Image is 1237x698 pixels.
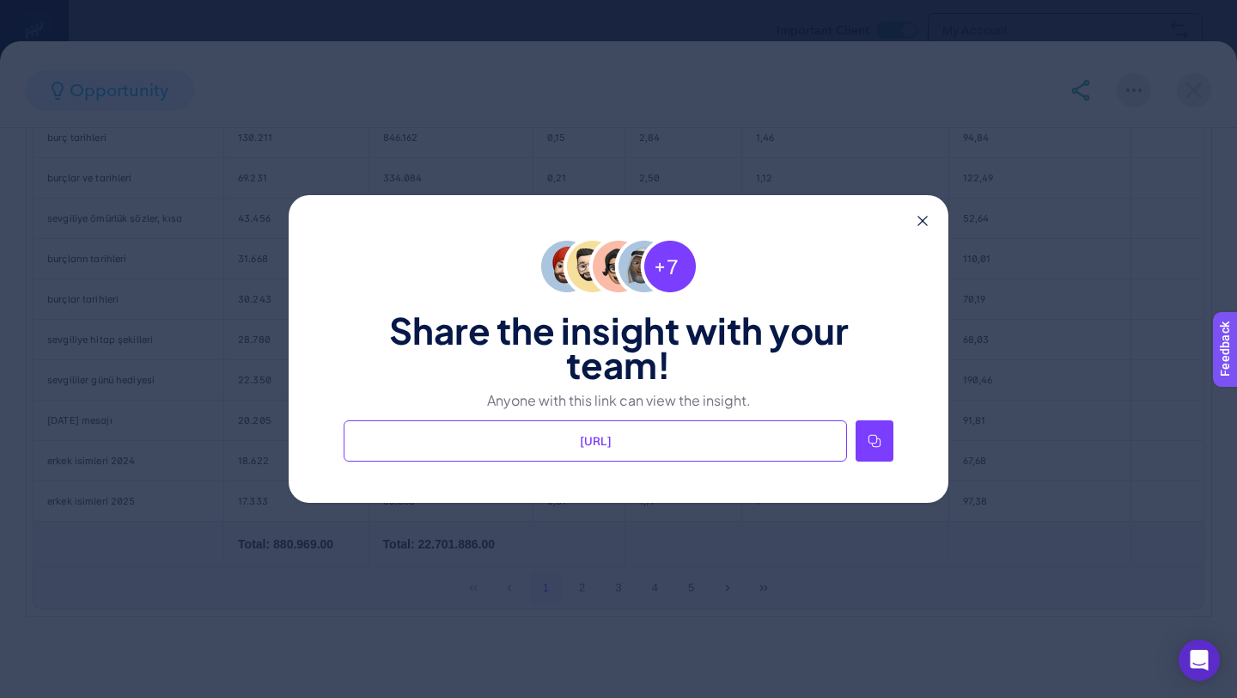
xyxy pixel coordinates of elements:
[344,310,893,379] h1: Share the insight with your team!
[344,389,893,410] p: Anyone with this link can view the insight.
[537,236,700,297] img: avatar-group.png
[580,432,612,450] span: [URL]
[1179,640,1220,681] div: Open Intercom Messenger
[10,5,65,19] span: Feedback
